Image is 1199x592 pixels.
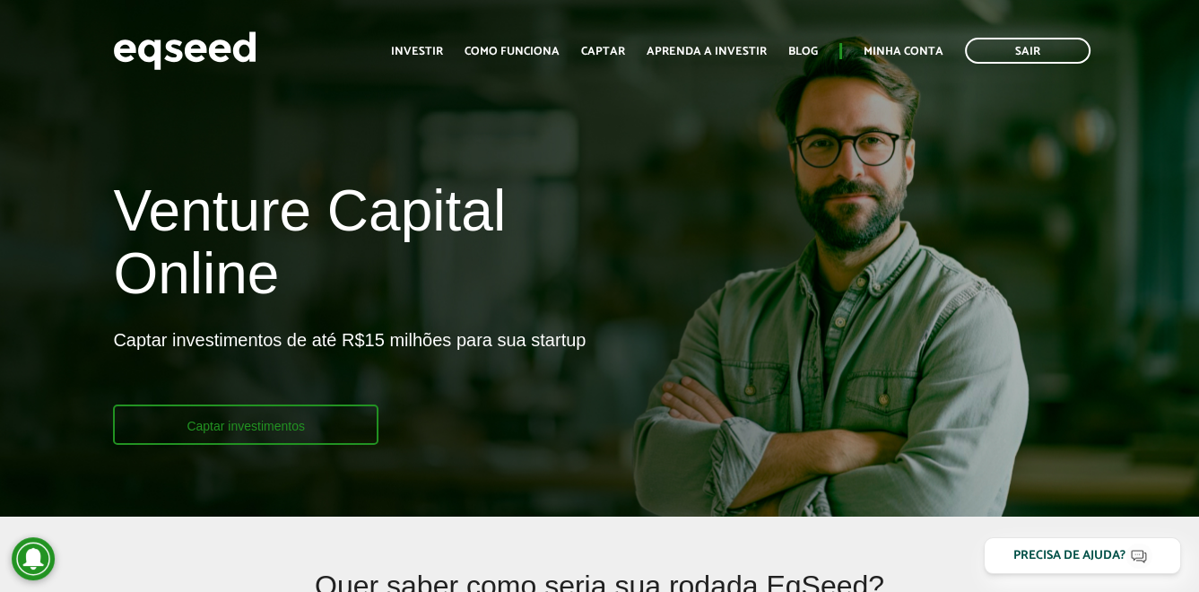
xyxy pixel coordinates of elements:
[864,46,943,57] a: Minha conta
[788,46,818,57] a: Blog
[647,46,767,57] a: Aprenda a investir
[391,46,443,57] a: Investir
[113,179,586,315] h1: Venture Capital Online
[965,38,1090,64] a: Sair
[113,329,586,405] p: Captar investimentos de até R$15 milhões para sua startup
[113,27,256,74] img: EqSeed
[465,46,560,57] a: Como funciona
[113,405,378,445] a: Captar investimentos
[581,46,625,57] a: Captar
